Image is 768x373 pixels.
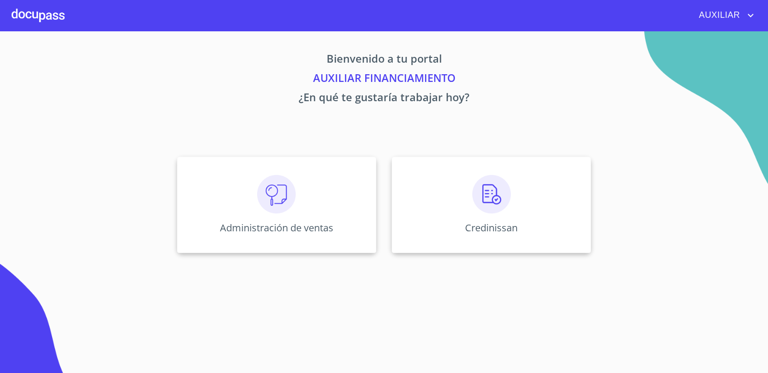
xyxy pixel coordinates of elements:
img: verificacion.png [472,175,511,213]
p: Administración de ventas [220,221,333,234]
p: ¿En qué te gustaría trabajar hoy? [87,89,681,108]
img: consulta.png [257,175,296,213]
p: AUXILIAR FINANCIAMIENTO [87,70,681,89]
p: Bienvenido a tu portal [87,51,681,70]
button: account of current user [692,8,756,23]
p: Credinissan [465,221,518,234]
span: AUXILIAR [692,8,745,23]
